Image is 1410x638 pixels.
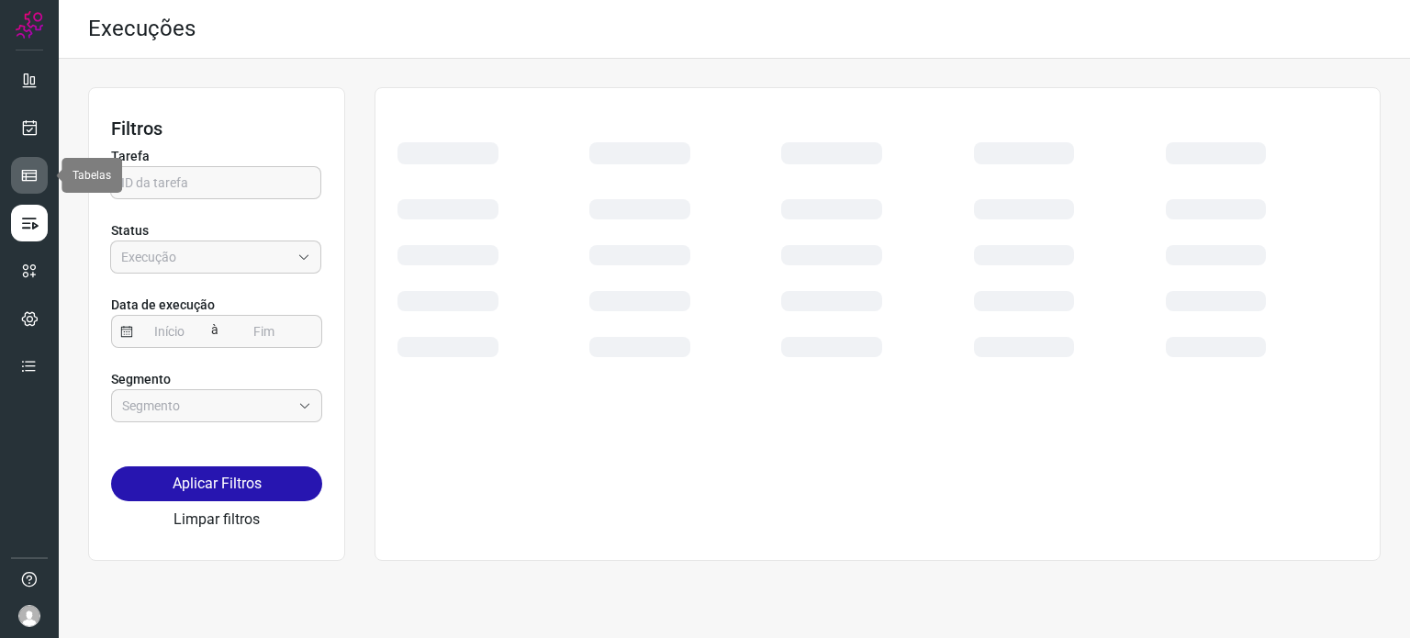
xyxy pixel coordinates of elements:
span: à [207,314,223,347]
h3: Filtros [111,118,322,140]
button: Aplicar Filtros [111,466,322,501]
input: Início [133,316,207,347]
input: ID da tarefa [121,167,310,198]
p: Tarefa [111,147,322,166]
p: Segmento [111,370,322,389]
p: Status [111,221,322,241]
h2: Execuções [88,16,196,42]
input: Execução [121,241,290,273]
p: Data de execução [111,296,322,315]
input: Segmento [122,390,291,421]
img: avatar-user-boy.jpg [18,605,40,627]
img: Logo [16,11,43,39]
input: Fim [228,316,301,347]
span: Tabelas [73,169,111,182]
button: Limpar filtros [173,509,260,531]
